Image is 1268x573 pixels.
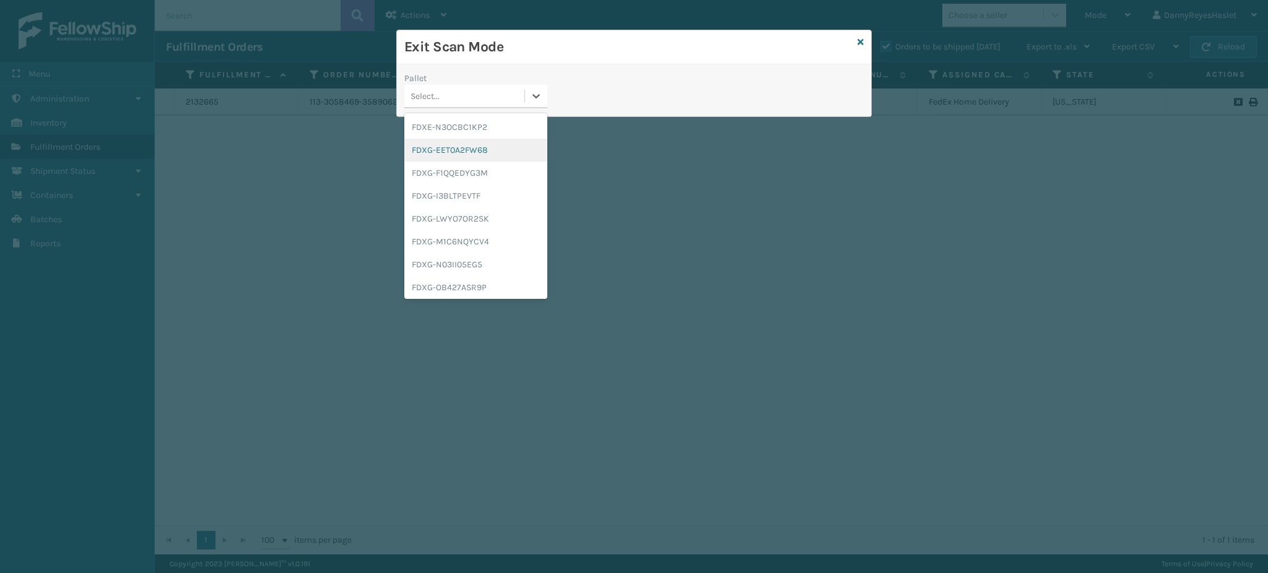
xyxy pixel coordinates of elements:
h3: Exit Scan Mode [404,38,853,56]
div: FDXG-M1C6NQYCV4 [404,230,547,253]
div: FDXG-N03II05EG5 [404,253,547,276]
div: FDXG-OB427ASR9P [404,276,547,299]
div: Select... [410,90,440,103]
div: FDXG-I3BLTPEVTF [404,184,547,207]
label: Pallet [404,72,427,85]
div: FDXE-N3OCBC1KP2 [404,116,547,139]
div: FDXG-LWYO7OR2SK [404,207,547,230]
div: FDXG-EET0A2FW68 [404,139,547,162]
div: FDXG-F1QQEDYG3M [404,162,547,184]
